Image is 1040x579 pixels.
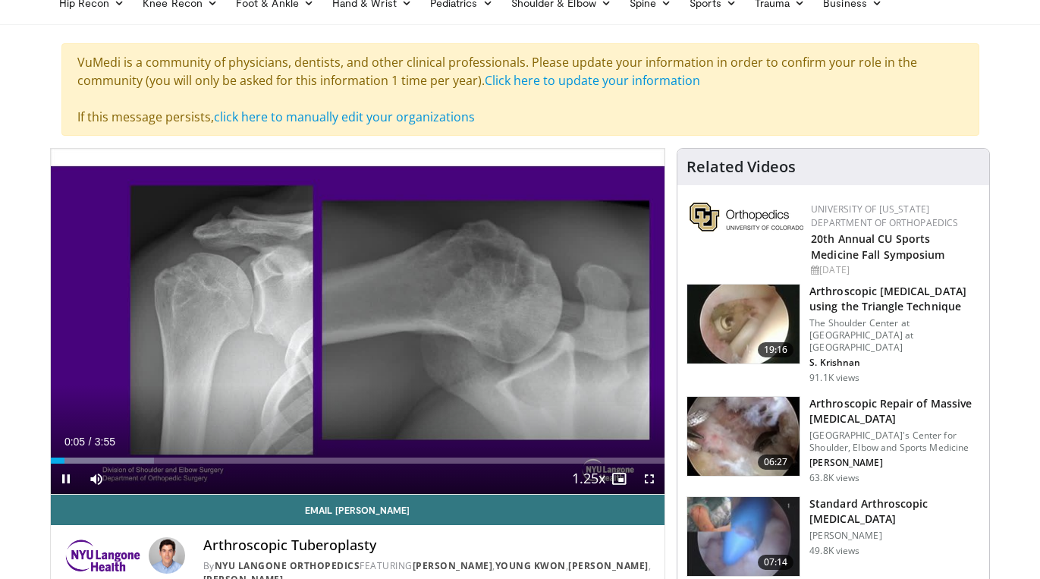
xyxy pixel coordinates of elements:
[63,537,143,574] img: NYU Langone Orthopedics
[809,545,859,557] p: 49.8K views
[51,458,665,464] div: Progress Bar
[809,317,980,354] p: The Shoulder Center at [GEOGRAPHIC_DATA] at [GEOGRAPHIC_DATA]
[634,464,665,494] button: Fullscreen
[809,396,980,426] h3: Arthroscopic Repair of Massive [MEDICAL_DATA]
[568,559,649,572] a: [PERSON_NAME]
[811,263,977,277] div: [DATE]
[687,158,796,176] h4: Related Videos
[61,43,979,136] div: VuMedi is a community of physicians, dentists, and other clinical professionals. Please update yo...
[604,464,634,494] button: Enable picture-in-picture mode
[809,430,980,454] p: [GEOGRAPHIC_DATA]'s Center for Shoulder, Elbow and Sports Medicine
[51,495,665,525] a: Email [PERSON_NAME]
[809,530,980,542] p: [PERSON_NAME]
[413,559,493,572] a: [PERSON_NAME]
[495,559,566,572] a: Young Kwon
[64,436,85,448] span: 0:05
[758,342,794,357] span: 19:16
[89,436,92,448] span: /
[690,203,803,231] img: 355603a8-37da-49b6-856f-e00d7e9307d3.png.150x105_q85_autocrop_double_scale_upscale_version-0.2.png
[215,559,360,572] a: NYU Langone Orthopedics
[809,284,980,314] h3: Arthroscopic [MEDICAL_DATA] using the Triangle Technique
[687,497,800,576] img: 38854_0000_3.png.150x105_q85_crop-smart_upscale.jpg
[95,436,115,448] span: 3:55
[687,285,800,363] img: krish_3.png.150x105_q85_crop-smart_upscale.jpg
[687,496,980,577] a: 07:14 Standard Arthroscopic [MEDICAL_DATA] [PERSON_NAME] 49.8K views
[687,284,980,384] a: 19:16 Arthroscopic [MEDICAL_DATA] using the Triangle Technique The Shoulder Center at [GEOGRAPHIC...
[758,455,794,470] span: 06:27
[809,457,980,469] p: [PERSON_NAME]
[203,537,652,554] h4: Arthroscopic Tuberoplasty
[809,357,980,369] p: S. Krishnan
[149,537,185,574] img: Avatar
[809,472,859,484] p: 63.8K views
[214,109,475,125] a: click here to manually edit your organizations
[811,203,958,229] a: University of [US_STATE] Department of Orthopaedics
[758,555,794,570] span: 07:14
[811,231,944,262] a: 20th Annual CU Sports Medicine Fall Symposium
[485,72,700,89] a: Click here to update your information
[51,149,665,495] video-js: Video Player
[687,397,800,476] img: 281021_0002_1.png.150x105_q85_crop-smart_upscale.jpg
[809,496,980,527] h3: Standard Arthroscopic [MEDICAL_DATA]
[687,396,980,484] a: 06:27 Arthroscopic Repair of Massive [MEDICAL_DATA] [GEOGRAPHIC_DATA]'s Center for Shoulder, Elbo...
[809,372,859,384] p: 91.1K views
[51,464,81,494] button: Pause
[81,464,112,494] button: Mute
[573,464,604,494] button: Playback Rate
